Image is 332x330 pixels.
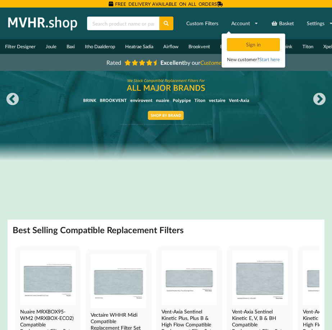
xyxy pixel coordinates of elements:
i: Customers [200,59,226,66]
a: Airflow [158,39,183,54]
a: Account [227,17,263,30]
a: Brookvent [183,39,215,54]
a: Envirovent [215,39,248,54]
a: Custom Filters [182,17,223,30]
img: mvhr.shop.png [5,14,81,32]
img: Vent-Axia Sentinel Kinetic Plus, Plus B & High Flow Compatible MVHR Filter Replacement Set from M... [162,251,217,305]
a: Heatrae Sadia [120,39,158,54]
h2: Best Selling Compatible Replacement Filters [13,225,184,236]
div: Sign in [227,38,280,51]
a: Rated Excellentby ourCustomers [101,56,231,68]
a: Start here [259,56,280,62]
input: Search product name or part number... [87,17,159,30]
img: Nuaire MRXBOX95-WM2 Compatible MVHR Filter Replacement Set from MVHR.shop [20,251,76,305]
button: Previous [5,92,20,107]
img: Vectaire WHHR Midi Compatible MVHR Filter Replacement Set from MVHR.shop [91,254,146,308]
b: Excellent [160,59,184,66]
img: Vent-Axia Sentinel Kinetic E, V, B & BH Compatible MVHR Filter Replacement Set from MVHR.shop [232,251,287,305]
div: New customer? [227,56,280,63]
button: Next [312,92,327,107]
span: Rated [106,59,121,66]
a: Basket [267,17,299,30]
span: by our [160,59,226,66]
a: Sign in [227,41,281,48]
a: Baxi [62,39,80,54]
a: Joule [41,39,62,54]
a: Itho Daalderop [80,39,120,54]
a: Titon [297,39,318,54]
